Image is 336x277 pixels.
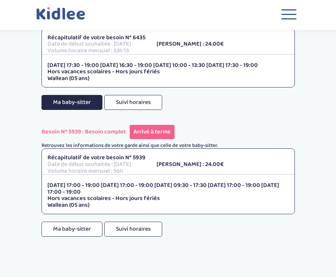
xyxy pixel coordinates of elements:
[157,41,224,47] p: [PERSON_NAME] : 24.00€
[41,125,295,139] p: Besoin N° 5939 : Besoin complet
[104,95,162,110] button: Suivi horaires
[41,102,102,117] a: Ma baby-sitter
[41,222,102,237] button: Ma baby-sitter
[41,95,102,110] button: Ma baby-sitter
[47,41,145,47] p: Date de début souhaitée : [DATE]
[41,229,102,244] a: Ma baby-sitter
[41,143,295,148] p: Retrouvez les informations de votre garde ainsi que celle de votre baby-sitter.
[47,161,145,168] p: Date de début souhaitée : [DATE]
[47,200,89,210] span: Wallean (05 ans)
[104,102,162,117] a: Suivi horaires
[47,68,289,75] p: Hors vacances scolaires - Hors jours fériés
[47,47,145,54] p: Volume horaire mensuel : 33h 15
[47,62,289,69] p: [DATE] 17:30 - 19:00 [DATE] 16:30 - 19:00 [DATE] 10:00 - 13:30 [DATE] 17:30 - 19:00
[47,195,289,202] p: Hors vacances scolaires - Hors jours fériés
[104,222,162,237] button: Suivi horaires
[47,168,145,175] p: Volume horaire mensuel : 56h
[157,161,224,168] p: [PERSON_NAME] : 24.00€
[130,125,175,139] span: Arrivé à terme
[47,154,145,161] p: Récapitulatif de votre besoin N° 5939
[47,182,289,195] p: [DATE] 17:00 - 19:00 [DATE] 17:00 - 19:00 [DATE] 09:30 - 17:30 [DATE] 17:00 - 19:00 [DATE] 17:00 ...
[47,74,89,83] span: Wallean (05 ans)
[104,229,162,244] a: Suivi horaires
[47,34,145,41] p: Récapitulatif de votre besoin N° 6435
